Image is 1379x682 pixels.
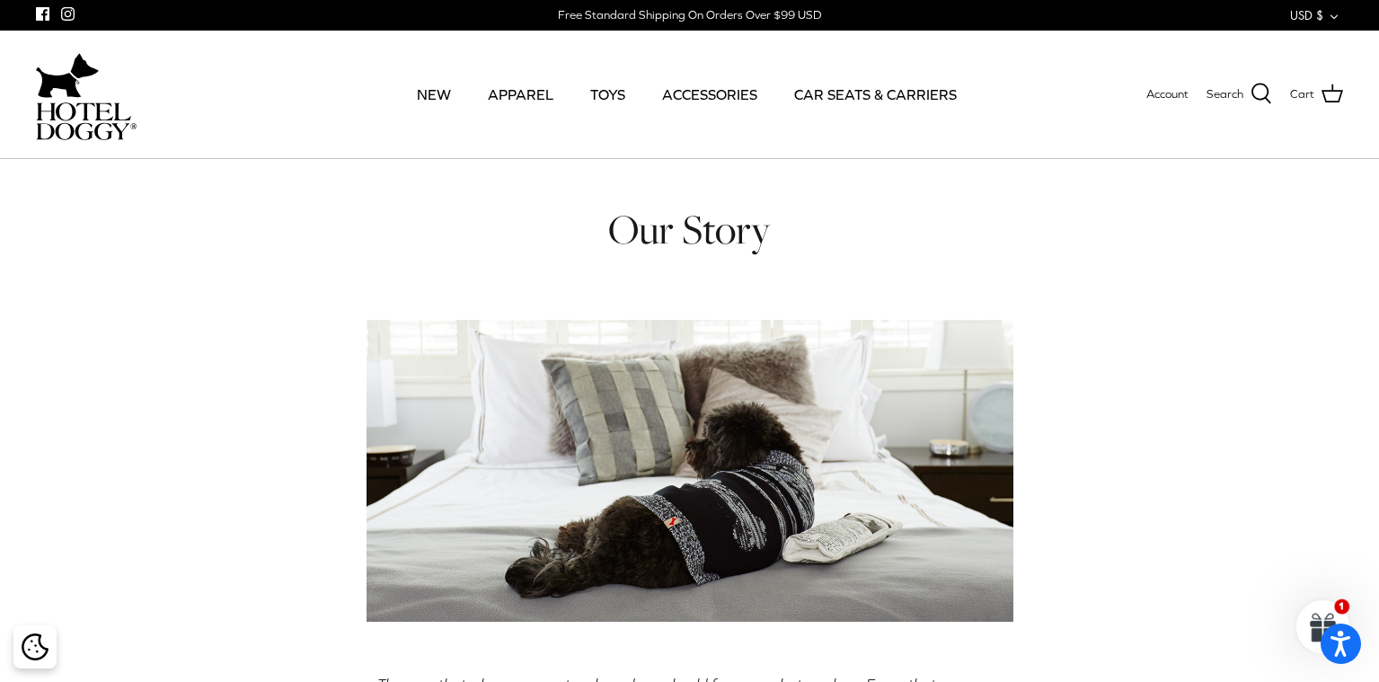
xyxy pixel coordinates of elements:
span: Search [1207,85,1243,104]
span: Cart [1290,85,1314,104]
button: Cookie policy [19,632,50,663]
a: NEW [401,64,467,125]
img: Cookie policy [22,633,49,660]
a: Cart [1290,83,1343,106]
a: Instagram [61,7,75,21]
div: Primary navigation [267,64,1107,125]
a: Facebook [36,7,49,21]
div: Cookie policy [13,625,57,669]
a: ACCESSORIES [646,64,773,125]
a: APPAREL [472,64,570,125]
a: Free Standard Shipping On Orders Over $99 USD [558,2,821,29]
img: hoteldoggycom [36,102,137,140]
a: hoteldoggycom [36,49,137,140]
a: Account [1146,85,1189,104]
a: Search [1207,83,1272,106]
h1: Our Story [367,204,1013,256]
img: dog-icon.svg [36,49,99,102]
div: Free Standard Shipping On Orders Over $99 USD [558,7,821,23]
a: TOYS [574,64,641,125]
a: CAR SEATS & CARRIERS [778,64,973,125]
span: Account [1146,87,1189,101]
